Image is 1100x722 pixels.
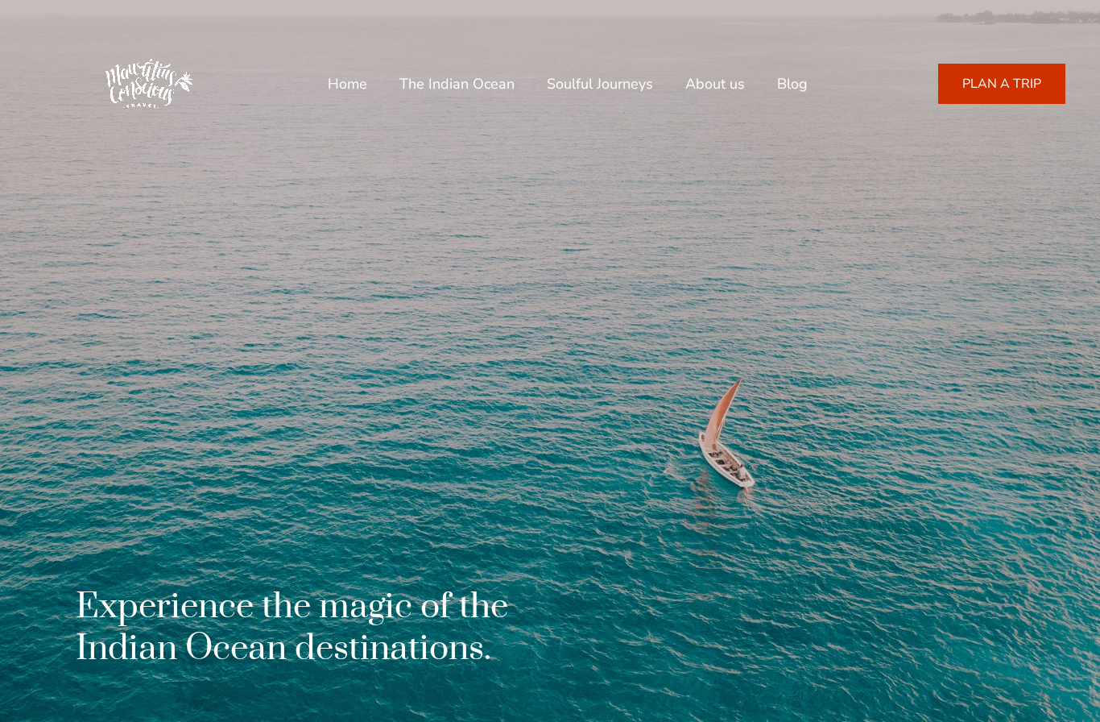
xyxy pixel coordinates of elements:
[777,64,808,103] a: Blog
[938,64,1065,104] a: PLAN A TRIP
[328,64,367,103] a: Home
[547,64,653,103] a: Soulful Journeys
[399,64,515,103] a: The Indian Ocean
[76,586,509,670] h1: Experience the magic of the Indian Ocean destinations.
[685,64,745,103] a: About us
